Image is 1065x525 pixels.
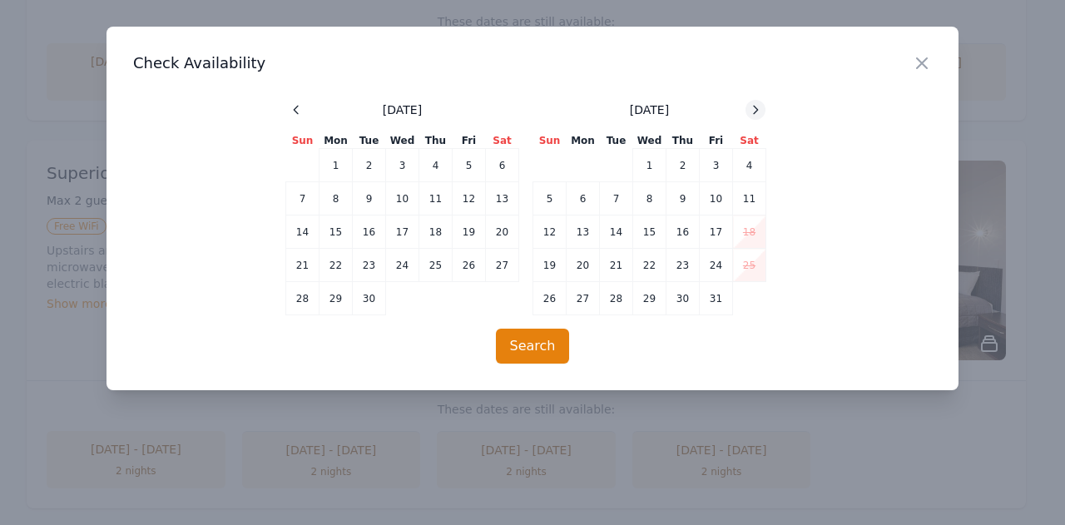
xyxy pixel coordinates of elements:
[733,249,766,282] td: 25
[453,149,486,182] td: 5
[353,282,386,315] td: 30
[319,249,353,282] td: 22
[353,215,386,249] td: 16
[353,149,386,182] td: 2
[319,133,353,149] th: Mon
[419,249,453,282] td: 25
[600,182,633,215] td: 7
[419,215,453,249] td: 18
[486,149,519,182] td: 6
[633,133,666,149] th: Wed
[286,182,319,215] td: 7
[633,215,666,249] td: 15
[386,133,419,149] th: Wed
[419,149,453,182] td: 4
[600,215,633,249] td: 14
[600,249,633,282] td: 21
[733,182,766,215] td: 11
[386,249,419,282] td: 24
[533,133,567,149] th: Sun
[383,102,422,118] span: [DATE]
[666,215,700,249] td: 16
[700,182,733,215] td: 10
[600,282,633,315] td: 28
[386,182,419,215] td: 10
[419,133,453,149] th: Thu
[353,182,386,215] td: 9
[567,133,600,149] th: Mon
[486,182,519,215] td: 13
[453,249,486,282] td: 26
[666,182,700,215] td: 9
[633,149,666,182] td: 1
[286,282,319,315] td: 28
[319,149,353,182] td: 1
[533,249,567,282] td: 19
[666,249,700,282] td: 23
[386,149,419,182] td: 3
[666,133,700,149] th: Thu
[666,149,700,182] td: 2
[700,215,733,249] td: 17
[733,133,766,149] th: Sat
[700,149,733,182] td: 3
[353,249,386,282] td: 23
[486,133,519,149] th: Sat
[700,249,733,282] td: 24
[567,215,600,249] td: 13
[700,282,733,315] td: 31
[286,133,319,149] th: Sun
[319,215,353,249] td: 15
[453,215,486,249] td: 19
[133,53,932,73] h3: Check Availability
[286,249,319,282] td: 21
[633,282,666,315] td: 29
[567,182,600,215] td: 6
[700,133,733,149] th: Fri
[600,133,633,149] th: Tue
[319,282,353,315] td: 29
[633,249,666,282] td: 22
[419,182,453,215] td: 11
[453,133,486,149] th: Fri
[353,133,386,149] th: Tue
[733,149,766,182] td: 4
[486,249,519,282] td: 27
[533,215,567,249] td: 12
[533,282,567,315] td: 26
[319,182,353,215] td: 8
[567,249,600,282] td: 20
[486,215,519,249] td: 20
[386,215,419,249] td: 17
[630,102,669,118] span: [DATE]
[567,282,600,315] td: 27
[496,329,570,364] button: Search
[286,215,319,249] td: 14
[533,182,567,215] td: 5
[666,282,700,315] td: 30
[733,215,766,249] td: 18
[453,182,486,215] td: 12
[633,182,666,215] td: 8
